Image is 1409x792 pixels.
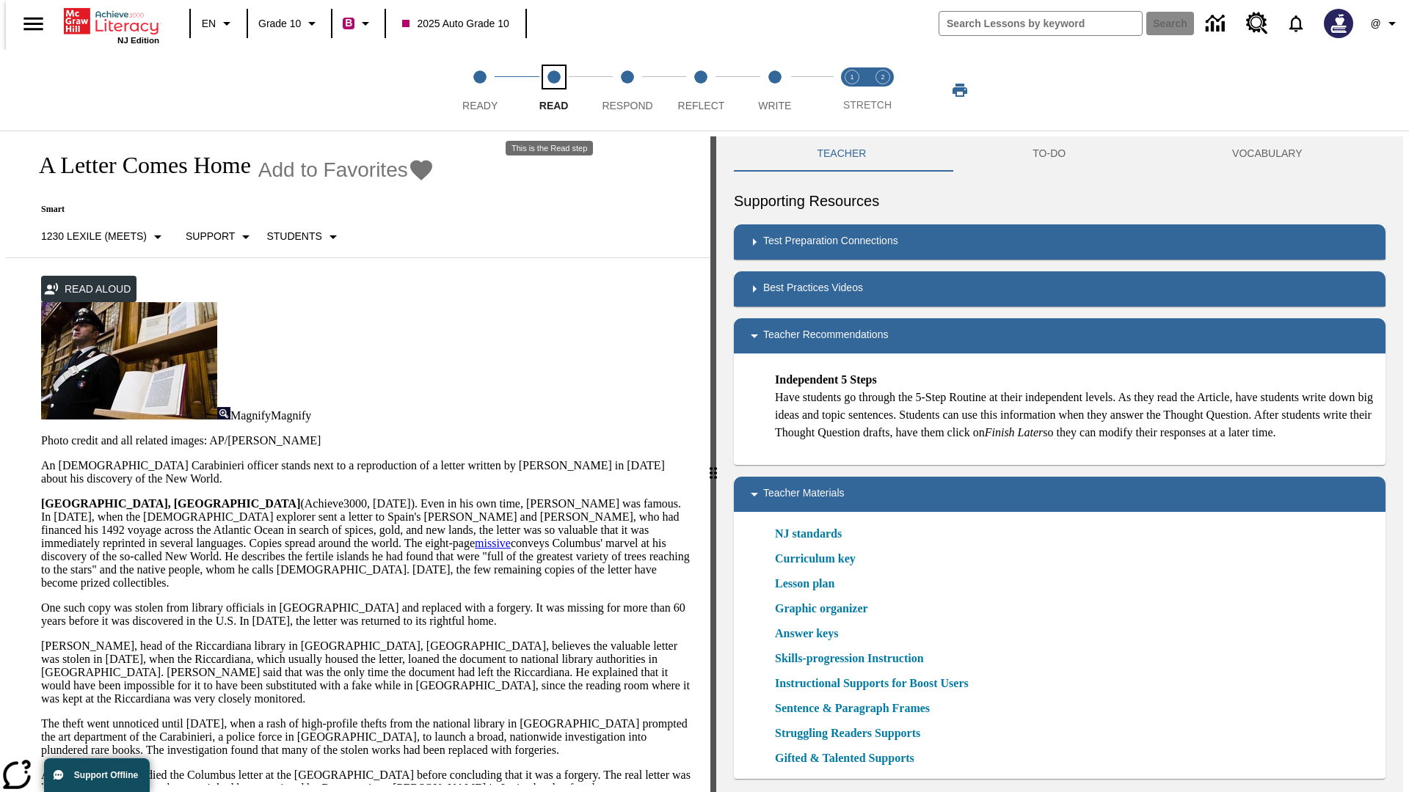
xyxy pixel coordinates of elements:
[266,229,321,244] p: Students
[1149,136,1386,172] button: VOCABULARY
[1197,4,1237,44] a: Data Center
[734,271,1386,307] div: Best Practices Videos
[41,717,693,757] p: The theft went unnoticed until [DATE], when a rash of high-profile thefts from the national libra...
[1315,4,1362,43] button: Select a new avatar
[41,229,147,244] p: 1230 Lexile (Meets)
[775,600,868,617] a: Graphic organizer, Will open in new browser window or tab
[6,136,710,785] div: reading
[41,497,300,510] strong: [GEOGRAPHIC_DATA], [GEOGRAPHIC_DATA]
[862,50,904,131] button: Stretch Respond step 2 of 2
[775,675,969,692] a: Instructional Supports for Boost Users, Will open in new browser window or tab
[195,10,242,37] button: Language: EN, Select a language
[217,407,230,419] img: Magnify
[763,485,845,503] p: Teacher Materials
[602,100,652,111] span: Respond
[775,550,856,568] a: Curriculum key, Will open in new browser window or tab
[64,5,159,45] div: Home
[950,136,1149,172] button: TO-DO
[936,77,983,103] button: Print
[258,158,408,182] span: Add to Favorites
[758,100,791,111] span: Write
[763,233,898,251] p: Test Preparation Connections
[775,371,1374,441] p: Have students go through the 5-Step Routine at their independent levels. As they read the Article...
[437,50,523,131] button: Ready step 1 of 5
[843,99,892,111] span: STRETCH
[345,14,352,32] span: B
[41,639,693,705] p: [PERSON_NAME], head of the Riccardiana library in [GEOGRAPHIC_DATA], [GEOGRAPHIC_DATA], believes ...
[881,73,884,81] text: 2
[850,73,853,81] text: 1
[763,280,863,298] p: Best Practices Videos
[734,136,950,172] button: Teacher
[506,141,593,155] div: This is the Read step
[117,36,159,45] span: NJ Edition
[258,157,434,183] button: Add to Favorites - A Letter Comes Home
[716,136,1403,792] div: activity
[511,50,596,131] button: Read step 2 of 5
[734,318,1386,353] div: Teacher Recommendations
[74,770,138,780] span: Support Offline
[985,426,1044,439] em: Finish Later
[678,100,725,111] span: Reflect
[775,650,924,667] a: Skills-progression Instruction, Will open in new browser window or tab
[775,749,923,767] a: Gifted & Talented Supports
[734,224,1386,260] div: Test Preparation Connections
[337,10,380,37] button: Boost Class color is violet red. Change class color
[1237,4,1277,43] a: Resource Center, Will open in new tab
[775,725,929,742] a: Struggling Readers Supports
[230,409,271,422] span: Magnify
[41,601,693,628] p: One such copy was stolen from library officials in [GEOGRAPHIC_DATA] and replaced with a forgery....
[402,16,509,32] span: 2025 Auto Grade 10
[475,537,511,549] a: missive
[261,224,347,250] button: Select Student
[462,100,498,111] span: Ready
[1370,16,1380,32] span: @
[775,575,834,593] a: Lesson plan, Will open in new browser window or tab
[180,224,261,250] button: Scaffolds, Support
[271,409,311,422] span: Magnify
[732,50,818,131] button: Write step 5 of 5
[41,302,217,419] img: A man in uniform stands next to documents on display. A copy of a letter by Christopher Columbus ...
[539,100,569,111] span: Read
[734,136,1386,172] div: Instructional Panel Tabs
[252,10,327,37] button: Grade: Grade 10, Select a grade
[41,497,693,590] p: . Even in his own time, [PERSON_NAME] was famous. In [DATE], when the [DEMOGRAPHIC_DATA] explorer...
[1362,10,1409,37] button: Profile/Settings
[775,525,851,543] a: NJ standards
[35,224,172,250] button: Select Lexile, 1230 Lexile (Meets)
[202,16,216,32] span: EN
[775,373,877,386] strong: Independent 5 Steps
[23,204,434,215] p: Smart
[12,2,55,45] button: Open side menu
[41,459,693,485] p: An [DEMOGRAPHIC_DATA] Carabinieri officer stands next to a reproduction of a letter written by [P...
[258,16,301,32] span: Grade 10
[1324,9,1353,38] img: Avatar
[1277,4,1315,43] a: Notifications
[41,276,136,303] button: Read Aloud
[585,50,670,131] button: Respond step 3 of 5
[658,50,743,131] button: Reflect step 4 of 5
[831,50,873,131] button: Stretch Read step 1 of 2
[939,12,1142,35] input: search field
[710,136,716,792] div: Press Enter or Spacebar and then press right and left arrow keys to move the slider
[41,434,693,447] p: Photo credit and all related images: AP/[PERSON_NAME]
[734,477,1386,512] div: Teacher Materials
[763,327,888,345] p: Teacher Recommendations
[23,152,251,179] h1: A Letter Comes Home
[186,229,235,244] p: Support
[775,625,838,642] a: Answer keys, Will open in new browser window or tab
[44,758,150,792] button: Support Offline
[300,497,415,510] span: (Achieve3000, [DATE])
[775,700,930,717] a: Sentence & Paragraph Frames, Will open in new browser window or tab
[734,189,1386,213] h6: Supporting Resources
